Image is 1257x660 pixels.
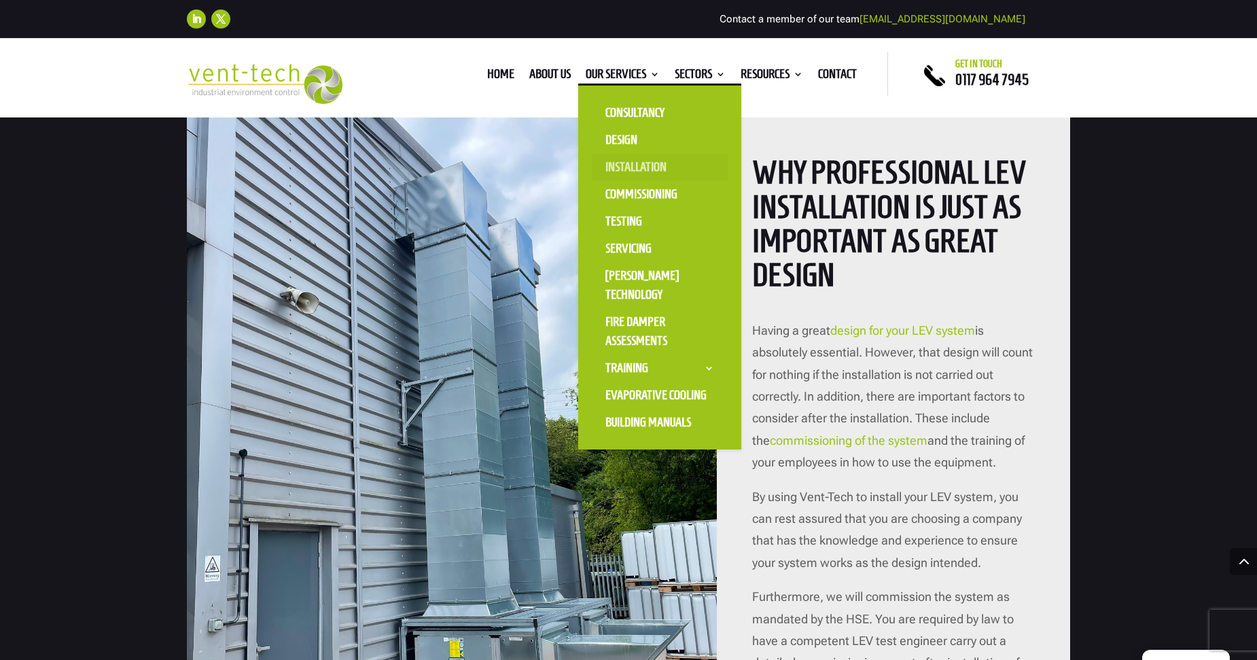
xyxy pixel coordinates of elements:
[592,235,728,262] a: Servicing
[529,69,571,84] a: About us
[592,382,728,409] a: Evaporative Cooling
[592,99,728,126] a: Consultancy
[592,409,728,436] a: Building Manuals
[752,320,1035,486] p: Having a great is absolutely essential. However, that design will count for nothing if the instal...
[187,64,342,104] img: 2023-09-27T08_35_16.549ZVENT-TECH---Clear-background
[592,126,728,153] a: Design
[187,10,206,29] a: Follow on LinkedIn
[770,433,927,447] a: commissioning of the system
[487,69,514,84] a: Home
[592,308,728,354] a: Fire Damper Assessments
[592,354,728,382] a: Training
[592,181,728,208] a: Commissioning
[818,69,857,84] a: Contact
[741,69,803,84] a: Resources
[592,262,728,308] a: [PERSON_NAME] Technology
[752,155,1035,299] h2: Why professional LEV installation is just as important as great design
[720,13,1025,25] span: Contact a member of our team
[955,58,1002,69] span: Get in touch
[586,69,660,84] a: Our Services
[955,71,1029,88] a: 0117 964 7945
[675,69,726,84] a: Sectors
[752,486,1035,587] p: By using Vent-Tech to install your LEV system, you can rest assured that you are choosing a compa...
[592,208,728,235] a: Testing
[592,153,728,181] a: Installation
[830,323,975,337] a: design for your LEV system
[211,10,230,29] a: Follow on X
[860,13,1025,25] a: [EMAIL_ADDRESS][DOMAIN_NAME]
